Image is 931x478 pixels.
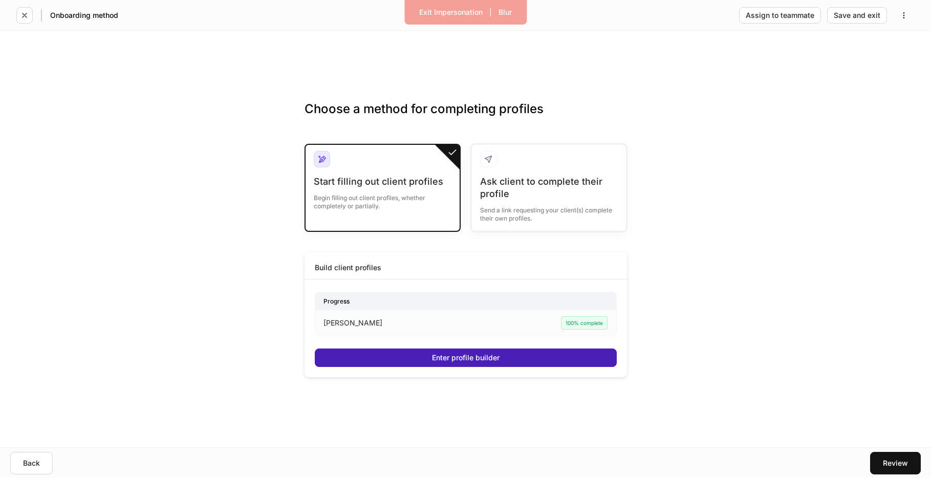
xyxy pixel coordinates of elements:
[315,349,617,367] button: Enter profile builder
[315,292,616,310] div: Progress
[883,460,908,467] div: Review
[419,9,483,16] div: Exit Impersonation
[305,101,627,134] h3: Choose a method for completing profiles
[492,4,518,20] button: Blur
[314,176,451,188] div: Start filling out client profiles
[314,188,451,210] div: Begin filling out client profiles, whether completely or partially.
[746,12,814,19] div: Assign to teammate
[870,452,921,474] button: Review
[413,4,489,20] button: Exit Impersonation
[480,176,618,200] div: Ask client to complete their profile
[50,10,118,20] h5: Onboarding method
[834,12,880,19] div: Save and exit
[315,263,381,273] div: Build client profiles
[739,7,821,24] button: Assign to teammate
[10,452,53,474] button: Back
[499,9,512,16] div: Blur
[561,316,608,330] div: 100% complete
[827,7,887,24] button: Save and exit
[480,200,618,223] div: Send a link requesting your client(s) complete their own profiles.
[432,354,500,361] div: Enter profile builder
[23,460,40,467] div: Back
[323,318,382,328] p: [PERSON_NAME]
